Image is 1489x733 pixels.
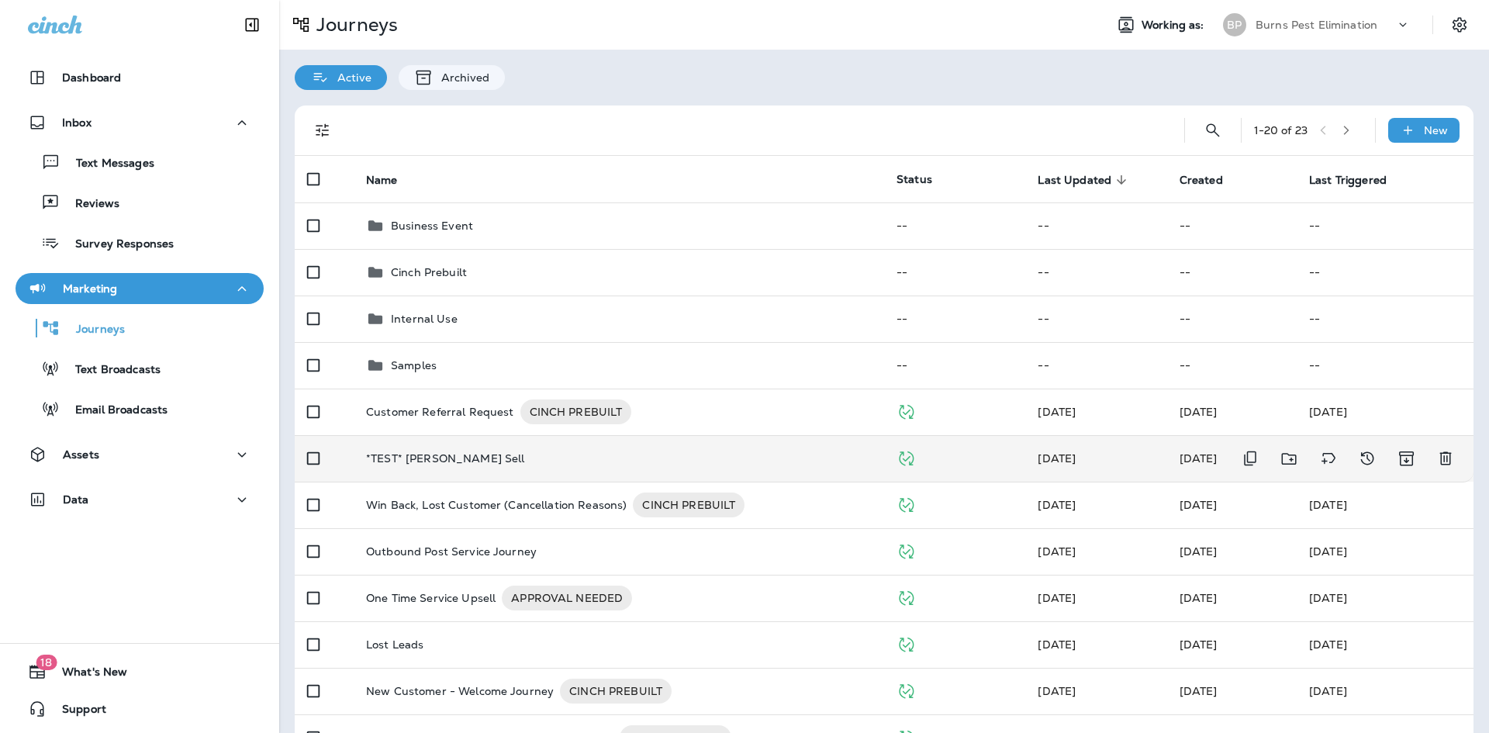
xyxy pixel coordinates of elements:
[884,342,1025,389] td: --
[1297,575,1473,621] td: [DATE]
[520,404,632,420] span: CINCH PREBUILT
[391,220,473,232] p: Business Event
[63,282,117,295] p: Marketing
[366,679,554,704] p: New Customer - Welcome Journey
[60,403,168,418] p: Email Broadcasts
[1038,591,1076,605] span: Anthony Olivias
[63,448,99,461] p: Assets
[1297,482,1473,528] td: [DATE]
[16,484,264,515] button: Data
[1180,638,1218,652] span: Jason Munk
[310,13,398,36] p: Journeys
[1309,174,1387,187] span: Last Triggered
[16,107,264,138] button: Inbox
[16,693,264,724] button: Support
[884,202,1025,249] td: --
[366,173,418,187] span: Name
[1180,684,1218,698] span: Jason Munk
[560,679,672,704] div: CINCH PREBUILT
[897,590,916,603] span: Published
[897,403,916,417] span: Published
[1297,389,1473,435] td: [DATE]
[366,586,496,610] p: One Time Service Upsell
[16,439,264,470] button: Assets
[1297,342,1473,389] td: --
[1235,443,1266,475] button: Duplicate
[16,146,264,178] button: Text Messages
[560,683,672,699] span: CINCH PREBUILT
[60,157,154,171] p: Text Messages
[897,543,916,557] span: Published
[1391,443,1422,475] button: Archive
[1038,684,1076,698] span: Jason Munk
[1038,173,1131,187] span: Last Updated
[1297,528,1473,575] td: [DATE]
[1424,124,1448,137] p: New
[1180,545,1218,558] span: Anthony Olivias
[1167,202,1297,249] td: --
[1223,13,1246,36] div: BP
[391,266,467,278] p: Cinch Prebuilt
[1038,545,1076,558] span: Anthony Olivias
[366,174,398,187] span: Name
[1038,498,1076,512] span: Jason Munk
[62,116,92,129] p: Inbox
[1197,115,1228,146] button: Search Journeys
[1297,202,1473,249] td: --
[897,172,932,186] span: Status
[520,399,632,424] div: CINCH PREBUILT
[1297,668,1473,714] td: [DATE]
[60,197,119,212] p: Reviews
[1025,202,1166,249] td: --
[62,71,121,84] p: Dashboard
[1180,173,1243,187] span: Created
[1180,451,1218,465] span: Anthony Olivias
[1038,638,1076,652] span: Jason Munk
[1025,342,1166,389] td: --
[1309,173,1407,187] span: Last Triggered
[897,496,916,510] span: Published
[1038,451,1076,465] span: Anthony Olivias
[391,359,437,372] p: Samples
[884,249,1025,296] td: --
[16,392,264,425] button: Email Broadcasts
[1025,296,1166,342] td: --
[47,703,106,721] span: Support
[1180,174,1223,187] span: Created
[366,493,627,517] p: Win Back, Lost Customer (Cancellation Reasons)
[16,352,264,385] button: Text Broadcasts
[1313,443,1344,475] button: Add tags
[434,71,489,84] p: Archived
[502,586,632,610] div: APPROVAL NEEDED
[47,666,127,684] span: What's New
[1038,174,1111,187] span: Last Updated
[16,312,264,344] button: Journeys
[366,452,525,465] p: *TEST* [PERSON_NAME] Sell
[1167,249,1297,296] td: --
[1297,296,1473,342] td: --
[1180,591,1218,605] span: Jason Munk
[16,273,264,304] button: Marketing
[16,656,264,687] button: 18What's New
[1297,621,1473,668] td: [DATE]
[884,296,1025,342] td: --
[897,636,916,650] span: Published
[60,323,125,337] p: Journeys
[366,399,514,424] p: Customer Referral Request
[1167,342,1297,389] td: --
[60,237,174,252] p: Survey Responses
[502,590,632,606] span: APPROVAL NEEDED
[1254,124,1308,137] div: 1 - 20 of 23
[330,71,371,84] p: Active
[897,683,916,697] span: Published
[36,655,57,670] span: 18
[1273,443,1305,475] button: Move to folder
[633,497,744,513] span: CINCH PREBUILT
[1446,11,1473,39] button: Settings
[391,313,458,325] p: Internal Use
[897,450,916,464] span: Published
[60,363,161,378] p: Text Broadcasts
[366,545,537,558] p: Outbound Post Service Journey
[1297,249,1473,296] td: --
[1352,443,1383,475] button: View Changelog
